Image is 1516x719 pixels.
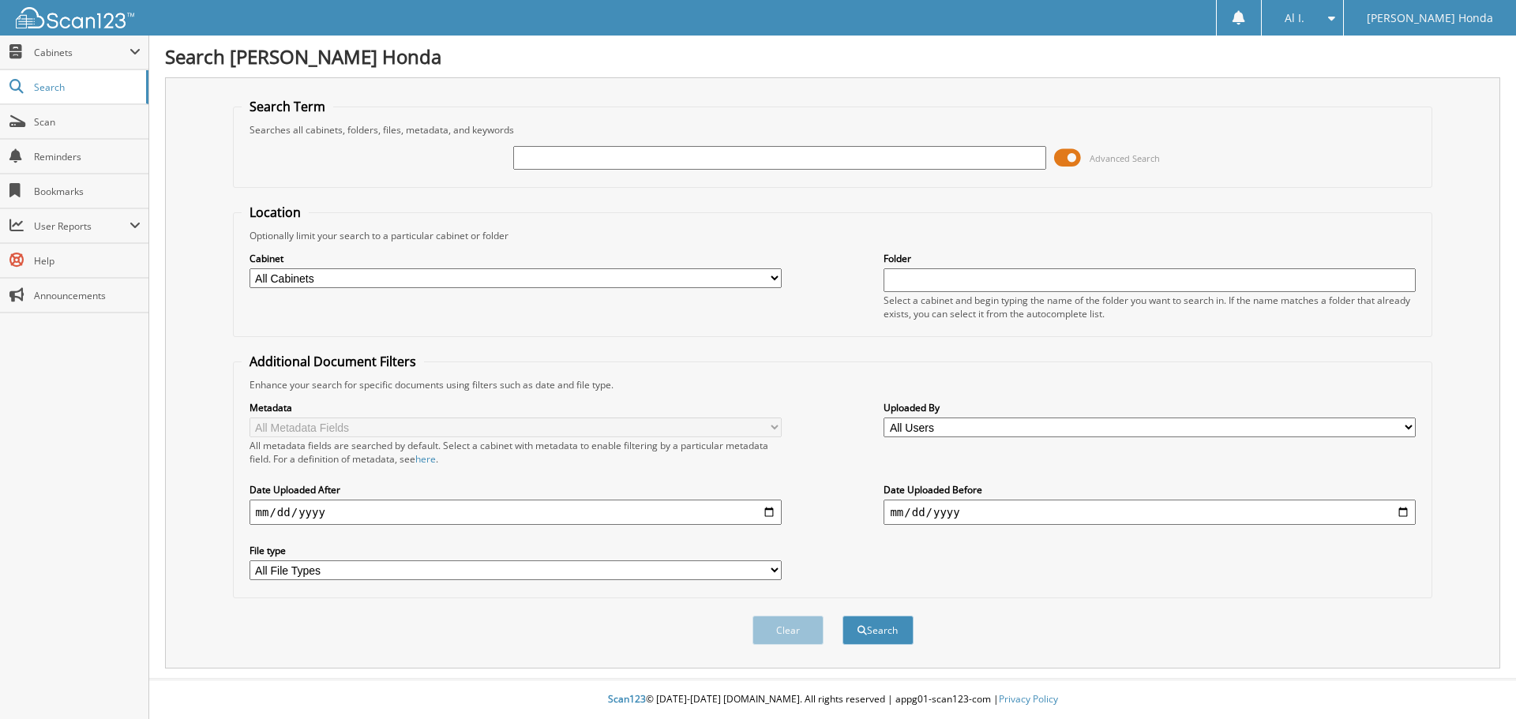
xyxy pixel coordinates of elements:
div: © [DATE]-[DATE] [DOMAIN_NAME]. All rights reserved | appg01-scan123-com | [149,680,1516,719]
label: Folder [884,252,1416,265]
label: Uploaded By [884,401,1416,414]
span: [PERSON_NAME] Honda [1367,13,1493,23]
label: Cabinet [250,252,782,265]
span: Advanced Search [1090,152,1160,164]
a: here [415,452,436,466]
a: Privacy Policy [999,692,1058,706]
h1: Search [PERSON_NAME] Honda [165,43,1500,69]
div: Enhance your search for specific documents using filters such as date and file type. [242,378,1424,391]
img: scan123-logo-white.svg [16,7,134,28]
span: Scan [34,115,141,129]
span: Search [34,81,138,94]
input: end [884,500,1416,525]
label: Metadata [250,401,782,414]
button: Clear [752,616,824,645]
div: Select a cabinet and begin typing the name of the folder you want to search in. If the name match... [884,294,1416,320]
span: Cabinets [34,46,129,59]
span: Scan123 [608,692,646,706]
span: Al I. [1285,13,1304,23]
span: Announcements [34,289,141,302]
span: User Reports [34,219,129,233]
legend: Search Term [242,98,333,115]
div: All metadata fields are searched by default. Select a cabinet with metadata to enable filtering b... [250,439,782,466]
div: Searches all cabinets, folders, files, metadata, and keywords [242,123,1424,137]
input: start [250,500,782,525]
div: Optionally limit your search to a particular cabinet or folder [242,229,1424,242]
span: Bookmarks [34,185,141,198]
legend: Additional Document Filters [242,353,424,370]
label: File type [250,544,782,557]
label: Date Uploaded After [250,483,782,496]
button: Search [842,616,914,645]
span: Help [34,254,141,268]
span: Reminders [34,150,141,163]
label: Date Uploaded Before [884,483,1416,496]
legend: Location [242,204,309,221]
